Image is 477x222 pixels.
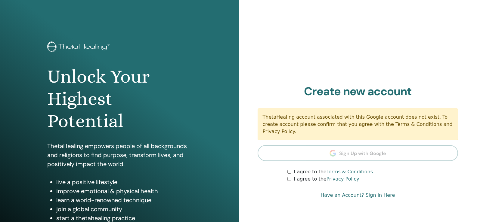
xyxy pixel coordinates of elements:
[56,196,191,205] li: learn a world-renowned technique
[294,168,373,175] label: I agree to the
[321,192,395,199] a: Have an Account? Sign in Here
[47,141,191,169] p: ThetaHealing empowers people of all backgrounds and religions to find purpose, transform lives, a...
[327,176,359,182] a: Privacy Policy
[327,169,373,175] a: Terms & Conditions
[258,108,458,140] div: ThetaHealing account associated with this Google account does not exist. To create account please...
[56,205,191,214] li: join a global community
[258,85,458,99] h2: Create new account
[56,187,191,196] li: improve emotional & physical health
[47,65,191,132] h1: Unlock Your Highest Potential
[56,178,191,187] li: live a positive lifestyle
[294,175,359,183] label: I agree to the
